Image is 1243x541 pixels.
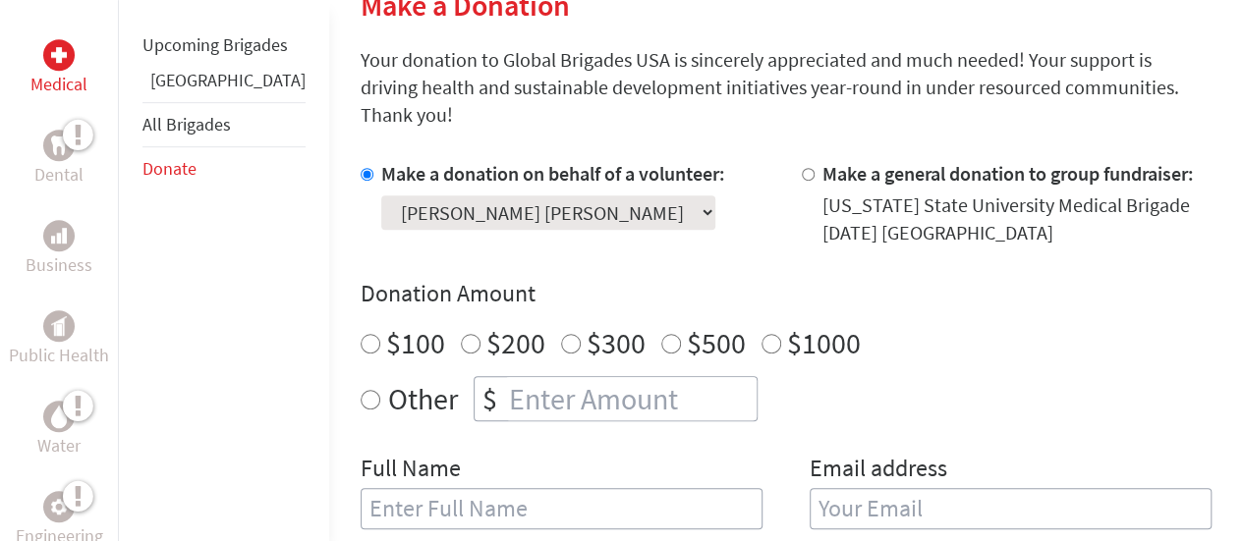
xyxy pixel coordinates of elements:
a: BusinessBusiness [26,220,92,279]
div: [US_STATE] State University Medical Brigade [DATE] [GEOGRAPHIC_DATA] [822,191,1212,246]
label: Make a general donation to group fundraiser: [822,161,1194,186]
label: Other [388,376,458,421]
input: Your Email [810,488,1212,529]
li: Guatemala [142,67,306,102]
div: Engineering [43,491,75,522]
img: Business [51,228,67,243]
label: $500 [687,324,746,361]
a: All Brigades [142,113,231,135]
p: Public Health [9,342,109,369]
label: Email address [810,453,947,488]
img: Medical [51,47,67,63]
p: Water [37,432,81,460]
a: [GEOGRAPHIC_DATA] [150,69,306,91]
div: Public Health [43,310,75,342]
div: Water [43,401,75,432]
label: $300 [587,324,646,361]
li: All Brigades [142,102,306,147]
a: Public HealthPublic Health [9,310,109,369]
p: Dental [34,161,84,189]
a: DentalDental [34,130,84,189]
img: Public Health [51,316,67,336]
a: Donate [142,157,197,180]
img: Engineering [51,499,67,514]
li: Donate [142,147,306,190]
label: Make a donation on behalf of a volunteer: [381,161,725,186]
label: Full Name [361,453,461,488]
img: Dental [51,135,67,154]
img: Water [51,405,67,427]
div: Dental [43,130,75,161]
p: Business [26,251,92,279]
div: $ [475,377,505,420]
label: $100 [386,324,445,361]
a: MedicalMedical [30,39,87,98]
div: Medical [43,39,75,71]
input: Enter Amount [505,377,757,420]
p: Your donation to Global Brigades USA is sincerely appreciated and much needed! Your support is dr... [361,46,1212,129]
li: Upcoming Brigades [142,24,306,67]
a: Upcoming Brigades [142,33,288,56]
p: Medical [30,71,87,98]
a: WaterWater [37,401,81,460]
div: Business [43,220,75,251]
h4: Donation Amount [361,278,1212,309]
label: $200 [486,324,545,361]
input: Enter Full Name [361,488,763,529]
label: $1000 [787,324,861,361]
